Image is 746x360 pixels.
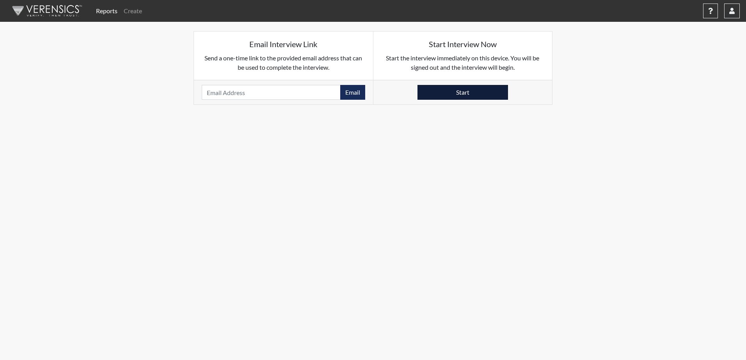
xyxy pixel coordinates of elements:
[417,85,508,100] button: Start
[381,39,545,49] h5: Start Interview Now
[93,3,121,19] a: Reports
[340,85,365,100] button: Email
[202,53,365,72] p: Send a one-time link to the provided email address that can be used to complete the interview.
[202,39,365,49] h5: Email Interview Link
[202,85,341,100] input: Email Address
[381,53,545,72] p: Start the interview immediately on this device. You will be signed out and the interview will begin.
[121,3,145,19] a: Create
